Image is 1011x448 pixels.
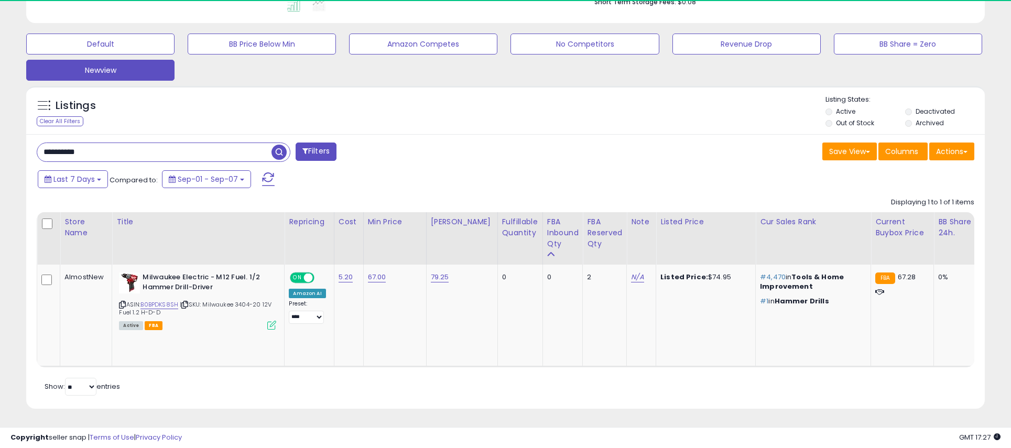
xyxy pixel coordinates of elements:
button: Newview [26,60,175,81]
div: seller snap | | [10,433,182,443]
b: Milwaukee Electric - M12 Fuel. 1/2 Hammer Drill-Driver [143,272,270,294]
p: Listing States: [825,95,985,105]
button: Filters [296,143,336,161]
div: Preset: [289,300,325,324]
button: Actions [929,143,974,160]
label: Active [836,107,855,116]
span: Hammer Drills [775,296,829,306]
a: Privacy Policy [136,432,182,442]
span: Columns [885,146,918,157]
div: Displaying 1 to 1 of 1 items [891,198,974,207]
span: FBA [145,321,162,330]
button: BB Share = Zero [834,34,982,54]
a: B0BPDKS8SH [140,300,178,309]
img: 41I8FBcHZbL._SL40_.jpg [119,272,140,293]
button: Sep-01 - Sep-07 [162,170,251,188]
div: Min Price [368,216,422,227]
label: Archived [916,118,944,127]
span: #4,470 [760,272,786,282]
span: 67.28 [898,272,916,282]
span: 2025-09-15 17:27 GMT [959,432,1001,442]
button: Save View [822,143,877,160]
div: BB Share 24h. [938,216,976,238]
a: Terms of Use [90,432,134,442]
h5: Listings [56,99,96,113]
button: Last 7 Days [38,170,108,188]
div: AlmostNew [64,272,104,282]
span: Last 7 Days [53,174,95,184]
div: 2 [587,272,618,282]
div: 0 [547,272,575,282]
button: Revenue Drop [672,34,821,54]
span: ON [291,274,305,282]
div: Amazon AI [289,289,325,298]
label: Deactivated [916,107,955,116]
div: FBA inbound Qty [547,216,579,249]
label: Out of Stock [836,118,874,127]
a: 79.25 [431,272,449,282]
b: Listed Price: [660,272,708,282]
span: All listings currently available for purchase on Amazon [119,321,143,330]
small: FBA [875,272,895,284]
div: [PERSON_NAME] [431,216,493,227]
span: #1 [760,296,768,306]
div: Clear All Filters [37,116,83,126]
span: Tools & Home Improvement [760,272,844,291]
div: FBA Reserved Qty [587,216,622,249]
div: Repricing [289,216,329,227]
button: Default [26,34,175,54]
p: in [760,297,863,306]
span: Compared to: [110,175,158,185]
div: 0% [938,272,973,282]
div: 0 [502,272,535,282]
a: N/A [631,272,644,282]
div: $74.95 [660,272,747,282]
p: in [760,272,863,291]
button: Amazon Competes [349,34,497,54]
span: OFF [313,274,330,282]
span: Sep-01 - Sep-07 [178,174,238,184]
div: Cur Sales Rank [760,216,866,227]
a: 67.00 [368,272,386,282]
span: | SKU: Milwaukee 3404-20 12V Fuel 1.2 H-D-D [119,300,271,316]
button: BB Price Below Min [188,34,336,54]
button: No Competitors [510,34,659,54]
strong: Copyright [10,432,49,442]
div: Cost [339,216,359,227]
div: Fulfillable Quantity [502,216,538,238]
div: Title [116,216,280,227]
div: Store Name [64,216,107,238]
button: Columns [878,143,928,160]
a: 5.20 [339,272,353,282]
div: Current Buybox Price [875,216,929,238]
div: Listed Price [660,216,751,227]
div: Note [631,216,651,227]
div: ASIN: [119,272,276,329]
span: Show: entries [45,381,120,391]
